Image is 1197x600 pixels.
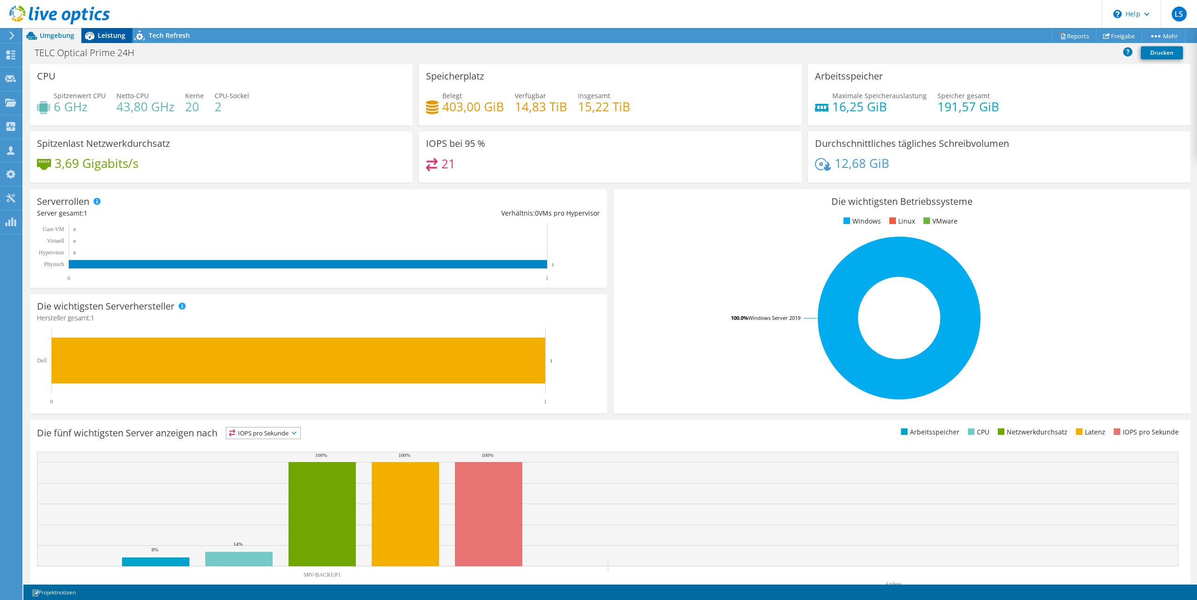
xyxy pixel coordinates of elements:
h4: 15,22 TiB [578,101,630,112]
text: 0 [50,398,53,405]
h3: Die wichtigsten Serverhersteller [37,301,174,311]
h4: 16,25 GiB [832,101,927,112]
li: Netzwerkdurchsatz [995,427,1067,437]
span: Kerne [185,91,204,100]
li: IOPS pro Sekunde [1111,427,1179,437]
h3: Spitzenlast Netzwerkdurchsatz [37,138,170,149]
span: 0 [535,209,539,217]
span: 1 [91,313,94,322]
span: CPU-Sockel [215,91,249,100]
span: Netto-CPU [116,91,149,100]
tspan: 100.0% [731,314,748,321]
li: VMware [921,216,958,226]
span: Verfügbar [515,91,546,100]
h4: 2 [215,101,249,112]
text: 14% [233,541,243,547]
h4: 21 [441,159,455,169]
span: Insgesamt [578,91,610,100]
text: 8% [151,547,159,552]
text: Virtuell [47,238,64,244]
li: Arbeitsspeicher [899,427,959,437]
span: Umgebung [40,31,74,40]
h4: 3,69 Gigabits/s [55,158,138,168]
h4: 6 GHz [54,101,106,112]
text: Gast-VM [43,226,65,232]
li: Linux [887,216,915,226]
text: 100% [315,452,327,458]
h4: 14,83 TiB [515,101,567,112]
h3: Speicherplatz [426,71,484,81]
a: Drucken [1141,46,1183,59]
tspan: Windows Server 2019 [748,314,800,321]
text: Hypervisor [39,249,64,256]
span: LS [1172,7,1187,22]
span: Tech Refresh [149,31,190,40]
div: Verhältnis: VMs pro Hypervisor [318,208,600,218]
text: 100% [482,452,494,458]
h3: CPU [37,71,56,81]
span: Maximale Speicherauslastung [832,91,927,100]
text: 1 [546,275,548,282]
text: 100% [398,452,411,458]
h3: Arbeitsspeicher [815,71,883,81]
span: IOPS pro Sekunde [226,427,300,439]
text: 0 [73,251,76,255]
text: Dell [37,357,47,364]
span: Speicher gesamt [937,91,990,100]
h3: Serverrollen [37,196,89,207]
text: 0 [73,227,76,232]
h3: IOPS bei 95 % [426,138,485,149]
span: Spitzenwert CPU [54,91,106,100]
div: Server gesamt: [37,208,318,218]
h4: 12,68 GiB [835,158,889,168]
h1: TELC Optical Prime 24H [30,48,149,58]
a: Reports [1052,29,1096,43]
a: Freigabe [1096,29,1142,43]
text: 1 [550,358,553,363]
li: Windows [841,216,881,226]
text: 1 [552,262,554,267]
span: Belegt [442,91,462,100]
text: SRV-BACKUP1 [303,571,341,578]
h3: Durchschnittliches tägliches Schreibvolumen [815,138,1009,149]
h4: 20 [185,101,204,112]
svg: \n [1113,10,1122,18]
a: Mehr [1142,29,1185,43]
li: Latenz [1074,427,1105,437]
text: 0 [67,275,70,282]
span: Leistung [98,31,125,40]
span: 1 [84,209,87,217]
text: 0 [73,239,76,244]
text: 1 [544,398,547,405]
text: Physisch [44,261,64,267]
li: CPU [966,427,989,437]
text: Andere [885,581,901,587]
h3: Die wichtigsten Betriebssysteme [620,196,1183,207]
h4: 43,80 GHz [116,101,174,112]
h4: 403,00 GiB [442,101,504,112]
a: Projektnotizen [25,586,82,598]
h4: Hersteller gesamt: [37,313,600,323]
h4: 191,57 GiB [937,101,999,112]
